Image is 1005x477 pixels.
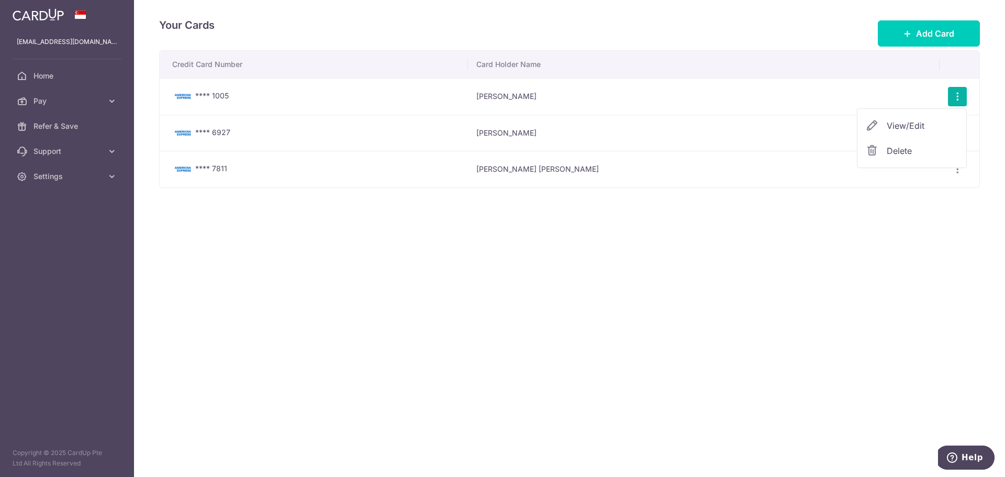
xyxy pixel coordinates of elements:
[857,138,966,163] a: Delete
[916,27,954,40] span: Add Card
[172,90,193,103] img: Bank Card
[468,78,939,115] td: [PERSON_NAME]
[33,171,103,182] span: Settings
[172,127,193,139] img: Bank Card
[13,8,64,21] img: CardUp
[24,7,45,17] span: Help
[172,163,193,175] img: Bank Card
[887,145,958,157] span: Delete
[33,121,103,131] span: Refer & Save
[468,151,939,187] td: [PERSON_NAME] [PERSON_NAME]
[938,446,995,472] iframe: Opens a widget where you can find more information
[887,119,958,132] span: View/Edit
[159,17,215,34] h4: Your Cards
[33,96,103,106] span: Pay
[33,146,103,157] span: Support
[857,113,966,138] a: View/Edit
[878,20,980,47] button: Add Card
[160,51,468,78] th: Credit Card Number
[468,115,939,151] td: [PERSON_NAME]
[33,71,103,81] span: Home
[468,51,939,78] th: Card Holder Name
[17,37,117,47] p: [EMAIL_ADDRESS][DOMAIN_NAME]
